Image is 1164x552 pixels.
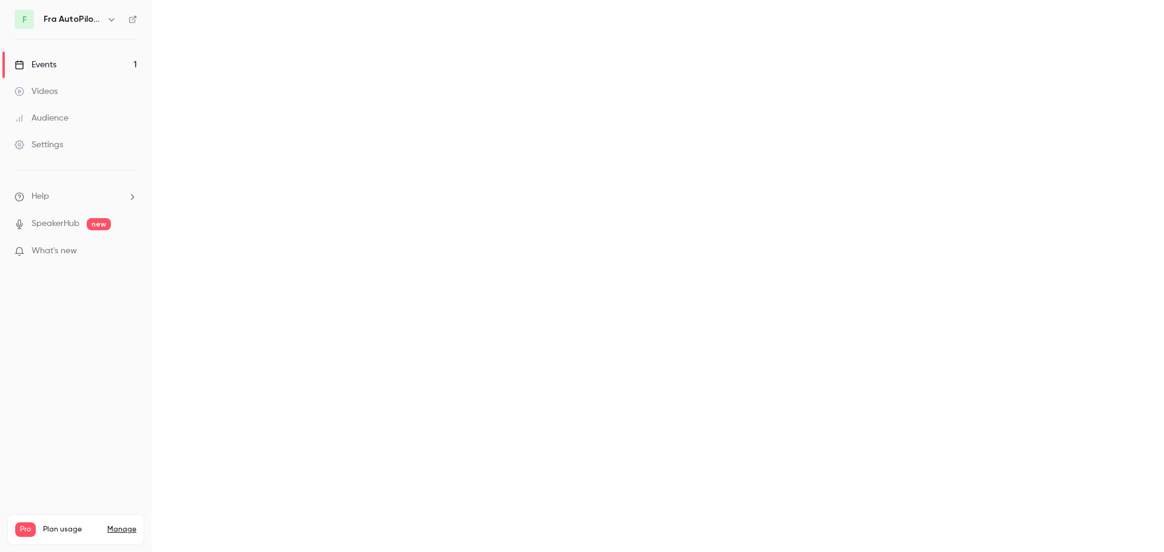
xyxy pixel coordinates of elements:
[32,190,49,203] span: Help
[15,59,56,71] div: Events
[44,13,102,25] h6: Fra AutoPilot til TimeLog
[22,13,27,26] span: F
[122,246,137,257] iframe: Noticeable Trigger
[15,190,137,203] li: help-dropdown-opener
[87,218,111,230] span: new
[107,525,136,534] a: Manage
[43,525,100,534] span: Plan usage
[32,218,79,230] a: SpeakerHub
[15,522,36,537] span: Pro
[15,139,63,151] div: Settings
[15,112,69,124] div: Audience
[32,245,77,258] span: What's new
[15,85,58,98] div: Videos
